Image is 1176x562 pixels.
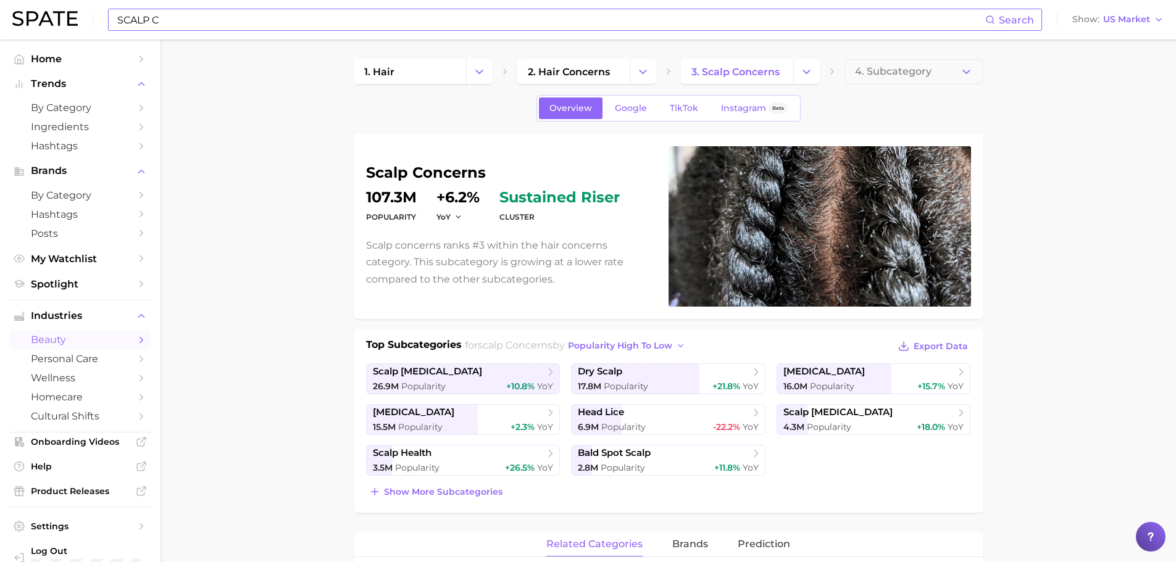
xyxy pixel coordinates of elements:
[743,381,759,392] span: YoY
[10,75,151,93] button: Trends
[373,407,454,418] span: [MEDICAL_DATA]
[10,186,151,205] a: by Category
[366,237,654,287] p: Scalp concerns ranks #3 within the hair concerns category. This subcategory is growing at a lower...
[31,228,130,239] span: Posts
[384,487,503,497] span: Show more subcategories
[777,404,971,435] a: scalp [MEDICAL_DATA]4.3m Popularity+18.0% YoY
[738,539,790,550] span: Prediction
[465,339,689,351] span: for by
[364,66,394,78] span: 1. hair
[31,521,130,532] span: Settings
[10,368,151,387] a: wellness
[793,59,820,84] button: Change Category
[366,190,417,205] dd: 107.3m
[436,190,480,205] dd: +6.2%
[373,462,393,473] span: 3.5m
[505,462,535,473] span: +26.5%
[373,447,432,459] span: scalp health
[917,421,945,432] span: +18.0%
[537,381,553,392] span: YoY
[917,381,945,392] span: +15.7%
[783,366,865,378] span: [MEDICAL_DATA]
[578,381,601,392] span: 17.8m
[895,337,970,355] button: Export Data
[366,363,561,394] a: scalp [MEDICAL_DATA]26.9m Popularity+10.8% YoY
[31,121,130,133] span: Ingredients
[743,462,759,473] span: YoY
[10,432,151,451] a: Onboarding Videos
[511,421,535,432] span: +2.3%
[10,249,151,268] a: My Watchlist
[31,102,130,114] span: by Category
[672,539,708,550] span: brands
[506,381,535,392] span: +10.8%
[1103,16,1150,23] span: US Market
[10,407,151,426] a: cultural shifts
[31,436,130,447] span: Onboarding Videos
[31,140,130,152] span: Hashtags
[31,209,130,220] span: Hashtags
[578,447,651,459] span: bald spot scalp
[571,445,765,476] a: bald spot scalp2.8m Popularity+11.8% YoY
[914,341,968,352] span: Export Data
[578,407,624,418] span: head lice
[466,59,493,84] button: Change Category
[537,421,553,432] span: YoY
[578,421,599,432] span: 6.9m
[604,97,657,119] a: Google
[10,49,151,68] a: Home
[366,404,561,435] a: [MEDICAL_DATA]15.5m Popularity+2.3% YoY
[366,483,506,500] button: Show more subcategories
[31,372,130,384] span: wellness
[783,421,804,432] span: 4.3m
[10,162,151,180] button: Brands
[31,391,130,403] span: homecare
[10,387,151,407] a: homecare
[604,381,648,392] span: Popularity
[31,78,130,89] span: Trends
[571,404,765,435] a: head lice6.9m Popularity-22.2% YoY
[478,339,553,351] span: scalp concerns
[783,407,893,418] span: scalp [MEDICAL_DATA]
[354,59,466,84] a: 1. hair
[807,421,851,432] span: Popularity
[713,421,740,432] span: -22.2%
[537,462,553,473] span: YoY
[31,410,130,422] span: cultural shifts
[499,210,620,225] dt: cluster
[10,307,151,325] button: Industries
[659,97,709,119] a: TikTok
[721,103,766,114] span: Instagram
[10,482,151,500] a: Product Releases
[366,337,462,356] h1: Top Subcategories
[31,53,130,65] span: Home
[948,381,964,392] span: YoY
[810,381,854,392] span: Popularity
[1072,16,1099,23] span: Show
[10,330,151,349] a: beauty
[578,366,622,378] span: dry scalp
[10,98,151,117] a: by Category
[436,212,463,222] button: YoY
[366,210,417,225] dt: Popularity
[546,539,643,550] span: related categories
[31,353,130,365] span: personal care
[568,341,672,351] span: popularity high to low
[601,421,646,432] span: Popularity
[777,363,971,394] a: [MEDICAL_DATA]16.0m Popularity+15.7% YoY
[31,545,157,556] span: Log Out
[436,212,451,222] span: YoY
[31,278,130,290] span: Spotlight
[373,366,482,378] span: scalp [MEDICAL_DATA]
[549,103,592,114] span: Overview
[691,66,780,78] span: 3. scalp concerns
[578,462,598,473] span: 2.8m
[670,103,698,114] span: TikTok
[366,165,654,180] h1: scalp concerns
[499,190,620,205] span: sustained riser
[783,381,807,392] span: 16.0m
[398,421,443,432] span: Popularity
[10,517,151,535] a: Settings
[772,103,784,114] span: Beta
[10,275,151,294] a: Spotlight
